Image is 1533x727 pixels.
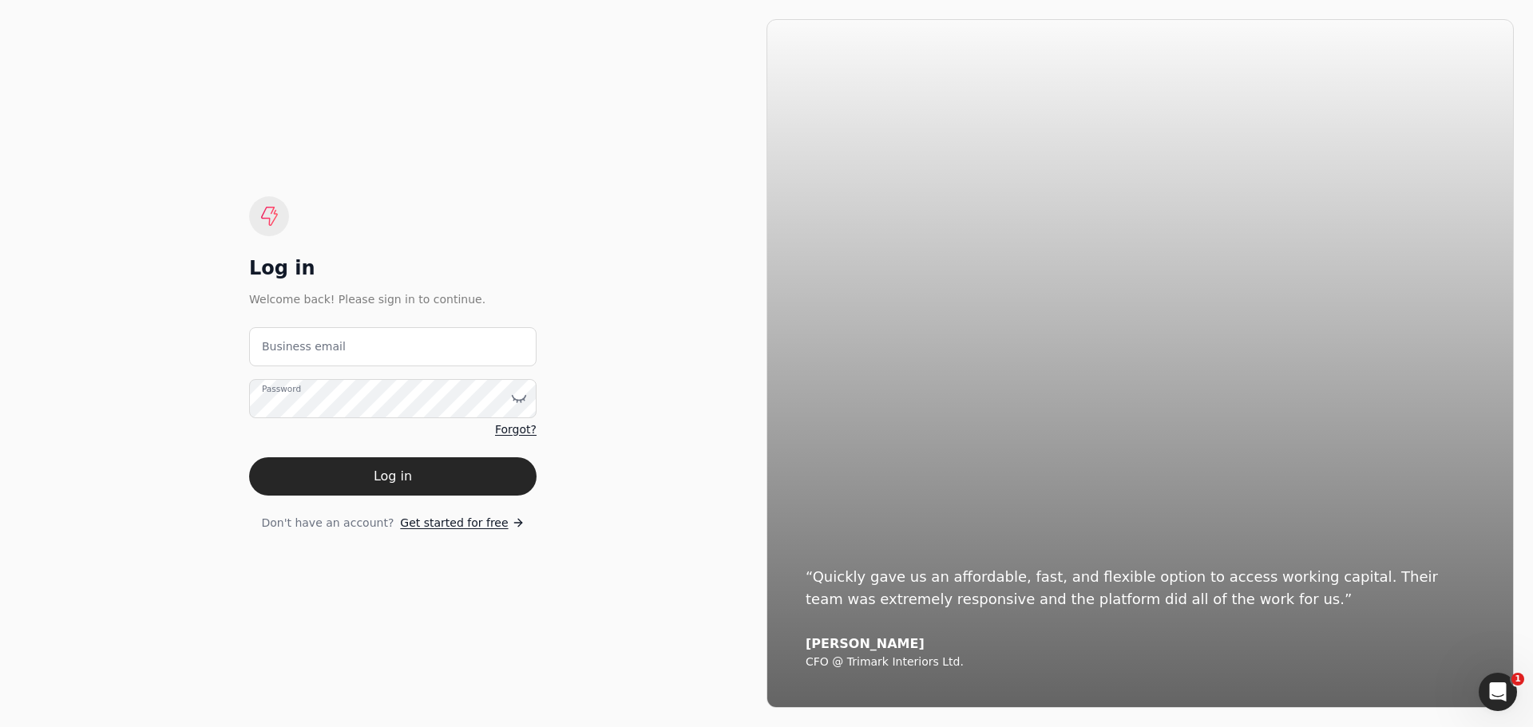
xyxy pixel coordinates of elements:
a: Get started for free [400,515,524,531]
span: Get started for free [400,515,508,531]
div: Log in [249,255,537,281]
div: [PERSON_NAME] [806,636,1475,652]
a: Forgot? [495,421,537,438]
span: 1 [1511,673,1524,686]
span: Don't have an account? [261,515,394,531]
button: Log in [249,457,537,496]
label: Business email [262,338,346,355]
div: CFO @ Trimark Interiors Ltd. [806,655,1475,670]
label: Password [262,382,301,395]
iframe: Intercom live chat [1479,673,1517,711]
div: “Quickly gave us an affordable, fast, and flexible option to access working capital. Their team w... [806,566,1475,610]
div: Welcome back! Please sign in to continue. [249,290,537,308]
